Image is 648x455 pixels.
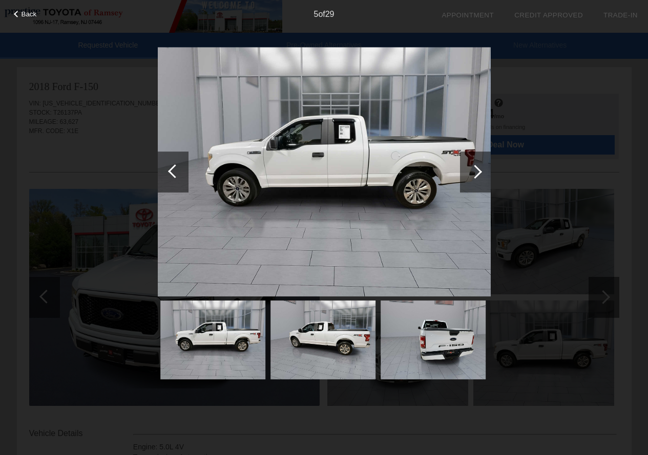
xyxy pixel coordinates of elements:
[160,300,265,379] img: 68dde53cc34e376627b7528c.jpg
[325,10,335,18] span: 29
[442,11,494,19] a: Appointment
[603,11,638,19] a: Trade-In
[514,11,583,19] a: Credit Approved
[22,10,37,18] span: Back
[158,47,491,297] img: 68dde53cc34e376627b7528c.jpg
[313,10,318,18] span: 5
[381,300,486,379] img: 68dde545c34e376627b81e34.jpg
[270,300,375,379] img: 68dde53fc34e376627b79dcc.jpg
